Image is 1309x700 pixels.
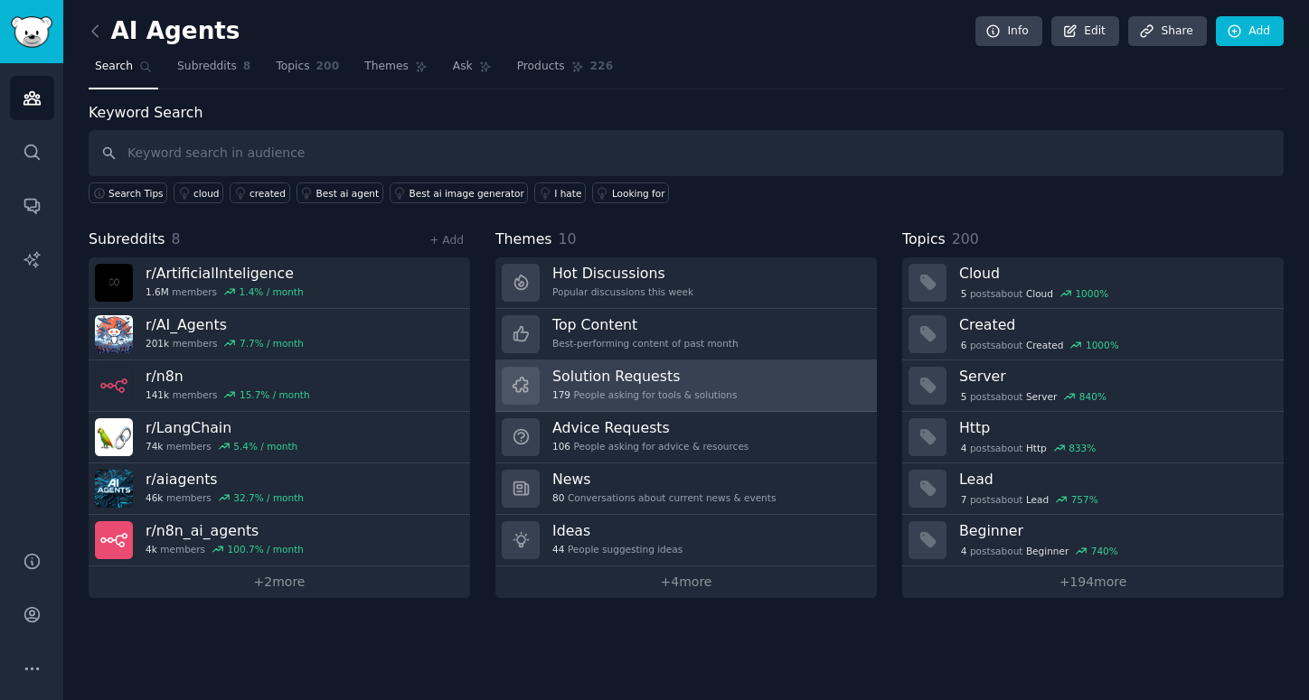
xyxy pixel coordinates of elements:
[95,59,133,75] span: Search
[89,52,158,89] a: Search
[1026,287,1053,300] span: Cloud
[146,337,304,350] div: members
[89,257,470,309] a: r/ArtificialInteligence1.6Mmembers1.4% / month
[552,367,737,386] h3: Solution Requests
[146,285,169,298] span: 1.6M
[146,440,163,453] span: 74k
[495,360,877,412] a: Solution Requests179People asking for tools & solutions
[1071,493,1098,506] div: 757 %
[590,59,614,75] span: 226
[429,234,464,247] a: + Add
[552,543,683,555] div: People suggesting ideas
[1026,545,1069,557] span: Beginner
[552,521,683,540] h3: Ideas
[495,463,877,515] a: News80Conversations about current news & events
[171,52,257,89] a: Subreddits8
[552,491,564,504] span: 80
[495,257,877,309] a: Hot DiscussionsPopular discussions this week
[1075,287,1108,300] div: 1000 %
[552,388,737,401] div: People asking for tools & solutions
[95,264,133,302] img: ArtificialInteligence
[146,491,304,504] div: members
[146,337,169,350] span: 201k
[959,285,1110,302] div: post s about
[952,230,979,247] span: 200
[174,182,223,203] a: cloud
[1026,390,1057,403] span: Server
[959,337,1120,353] div: post s about
[961,493,967,506] span: 7
[95,418,133,456] img: LangChain
[552,440,570,453] span: 106
[108,187,164,200] span: Search Tips
[975,16,1042,47] a: Info
[177,59,237,75] span: Subreddits
[1086,339,1119,351] div: 1000 %
[495,515,877,566] a: Ideas44People suggesting ideas
[146,388,169,401] span: 141k
[240,337,304,350] div: 7.7 % / month
[959,440,1097,456] div: post s about
[146,491,163,504] span: 46k
[592,182,669,203] a: Looking for
[1216,16,1284,47] a: Add
[961,390,967,403] span: 5
[902,463,1284,515] a: Lead7postsaboutLead757%
[453,59,473,75] span: Ask
[95,470,133,508] img: aiagents
[146,264,304,283] h3: r/ ArtificialInteligence
[230,182,290,203] a: created
[89,515,470,566] a: r/n8n_ai_agents4kmembers100.7% / month
[146,418,297,437] h3: r/ LangChain
[240,285,304,298] div: 1.4 % / month
[902,257,1284,309] a: Cloud5postsaboutCloud1000%
[959,491,1099,508] div: post s about
[193,187,219,200] div: cloud
[146,521,304,540] h3: r/ n8n_ai_agents
[358,52,434,89] a: Themes
[89,182,167,203] button: Search Tips
[95,315,133,353] img: AI_Agents
[959,264,1271,283] h3: Cloud
[1026,493,1049,506] span: Lead
[1079,390,1107,403] div: 840 %
[559,230,577,247] span: 10
[961,545,967,557] span: 4
[233,440,297,453] div: 5.4 % / month
[89,360,470,412] a: r/n8n141kmembers15.7% / month
[95,367,133,405] img: n8n
[552,285,693,298] div: Popular discussions this week
[959,521,1271,540] h3: Beginner
[89,17,240,46] h2: AI Agents
[552,491,776,504] div: Conversations about current news & events
[146,543,304,555] div: members
[902,309,1284,360] a: Created6postsaboutCreated1000%
[250,187,286,200] div: created
[390,182,529,203] a: Best ai image generator
[902,412,1284,463] a: Http4postsaboutHttp833%
[961,339,967,351] span: 6
[1051,16,1119,47] a: Edit
[961,442,967,454] span: 4
[959,418,1271,437] h3: Http
[959,315,1271,334] h3: Created
[511,52,619,89] a: Products226
[146,543,157,555] span: 4k
[959,388,1108,405] div: post s about
[552,264,693,283] h3: Hot Discussions
[316,187,380,200] div: Best ai agent
[364,59,409,75] span: Themes
[146,440,297,453] div: members
[89,229,165,251] span: Subreddits
[146,470,304,489] h3: r/ aiagents
[1026,339,1064,351] span: Created
[961,287,967,300] span: 5
[495,566,877,598] a: +4more
[410,187,524,200] div: Best ai image generator
[902,360,1284,412] a: Server5postsaboutServer840%
[297,182,383,203] a: Best ai agent
[495,309,877,360] a: Top ContentBest-performing content of past month
[447,52,498,89] a: Ask
[959,470,1271,489] h3: Lead
[276,59,309,75] span: Topics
